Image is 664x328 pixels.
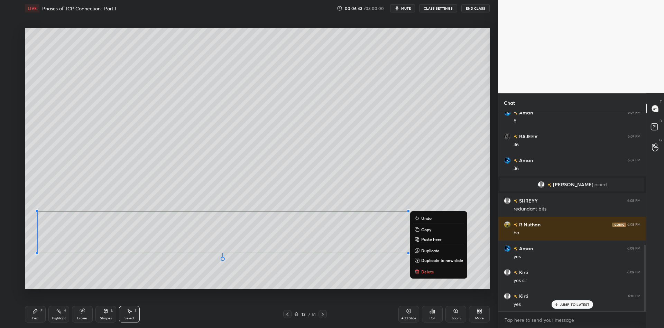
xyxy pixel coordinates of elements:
div: Poll [430,317,435,320]
p: Duplicate to new slide [421,257,463,263]
div: 6:09 PM [627,270,640,274]
div: Add Slide [401,317,416,320]
span: [PERSON_NAME] [553,182,593,187]
p: Duplicate [421,248,440,253]
div: S [135,309,137,312]
div: redundant bits [514,206,640,213]
img: default.png [504,197,511,204]
button: Duplicate [413,246,464,255]
p: G [659,138,662,143]
div: 6 [514,118,640,124]
div: More [475,317,484,320]
img: 502763f7de534305ba91f5db60a7fe41.jpg [504,133,511,140]
span: mute [401,6,411,11]
div: Eraser [77,317,87,320]
img: no-rating-badge.077c3623.svg [514,271,518,274]
div: grid [498,112,646,312]
button: Delete [413,268,464,276]
h4: Phases of TCP Connection- Part I [42,5,116,12]
img: iconic-dark.1390631f.png [612,223,626,227]
h6: R Nuthan [518,221,541,228]
div: / [308,312,310,316]
h6: Aman [518,245,533,252]
p: Paste here [421,236,442,242]
p: JUMP TO LATEST [560,302,590,307]
p: T [660,99,662,104]
div: yes [514,301,640,308]
div: Zoom [451,317,461,320]
p: Delete [421,269,434,274]
div: 6:07 PM [628,158,640,162]
div: Highlight [52,317,66,320]
div: 6:08 PM [627,223,640,227]
div: 6:08 PM [627,199,640,203]
div: 36 [514,141,640,148]
img: default.png [504,269,511,276]
h6: SHREYY [518,197,538,204]
div: yes [514,253,640,260]
img: dcaba5db2c654113b414a70e08f00122.jpg [504,221,511,228]
div: 12 [300,312,307,316]
img: no-rating-badge.077c3623.svg [514,223,518,227]
h6: Kirti [518,269,528,276]
span: joined [593,182,607,187]
div: Select [124,317,135,320]
img: no-rating-badge.077c3623.svg [514,199,518,203]
button: End Class [461,4,490,12]
div: 36 [514,165,640,172]
div: 6:10 PM [628,294,640,298]
div: 51 [312,311,316,317]
img: f9af2e4f399b4eb8902959efbb0448c1.jpg [504,109,511,116]
img: no-rating-badge.077c3623.svg [514,294,518,298]
p: Copy [421,227,431,232]
h6: Kirti [518,292,528,300]
div: P [40,309,43,312]
h6: Aman [518,157,533,164]
button: Undo [413,214,464,222]
div: 6:09 PM [627,246,640,251]
img: default.png [504,293,511,300]
div: H [64,309,66,312]
h6: RAJEEV [518,133,538,140]
p: Undo [421,215,432,221]
div: 6:07 PM [628,111,640,115]
img: f9af2e4f399b4eb8902959efbb0448c1.jpg [504,245,511,252]
div: 6:07 PM [628,134,640,139]
button: Duplicate to new slide [413,256,464,264]
img: f9af2e4f399b4eb8902959efbb0448c1.jpg [504,157,511,164]
img: default.png [538,181,545,188]
h6: Aman [518,109,533,116]
div: LIVE [25,4,39,12]
p: Chat [498,94,520,112]
div: L [111,309,113,312]
button: CLASS SETTINGS [419,4,457,12]
img: no-rating-badge.077c3623.svg [514,111,518,115]
button: Copy [413,225,464,234]
div: Shapes [100,317,112,320]
button: Paste here [413,235,464,243]
img: no-rating-badge.077c3623.svg [547,183,552,187]
button: mute [390,4,415,12]
img: no-rating-badge.077c3623.svg [514,135,518,139]
p: D [660,118,662,123]
div: yes sir [514,277,640,284]
div: Pen [32,317,38,320]
img: no-rating-badge.077c3623.svg [514,247,518,251]
div: ha [514,229,640,236]
img: no-rating-badge.077c3623.svg [514,159,518,162]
